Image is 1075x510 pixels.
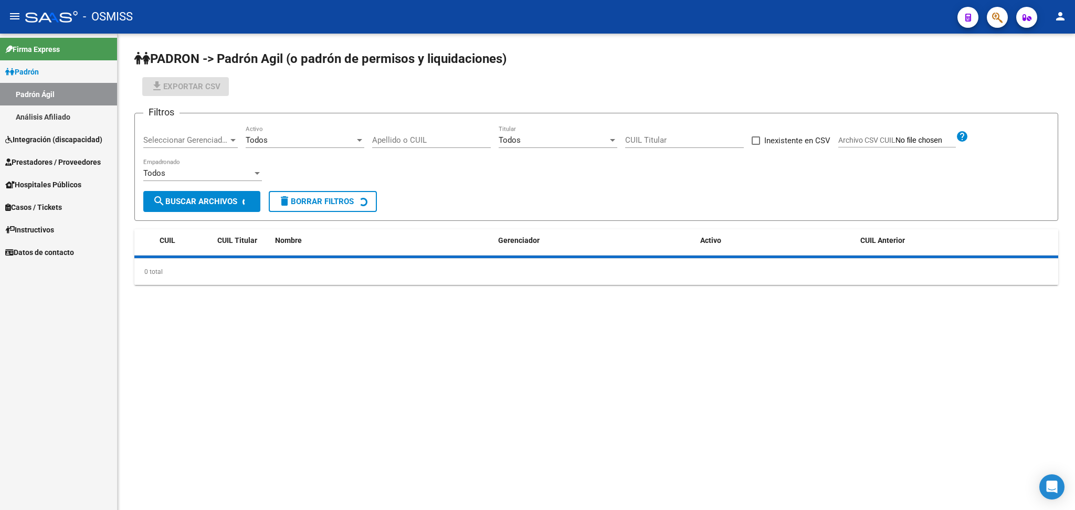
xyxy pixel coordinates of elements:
[5,66,39,78] span: Padrón
[278,195,291,207] mat-icon: delete
[764,134,830,147] span: Inexistente en CSV
[856,229,1058,252] datatable-header-cell: CUIL Anterior
[956,130,968,143] mat-icon: help
[860,236,905,245] span: CUIL Anterior
[5,134,102,145] span: Integración (discapacidad)
[5,224,54,236] span: Instructivos
[895,136,956,145] input: Archivo CSV CUIL
[153,197,237,206] span: Buscar Archivos
[269,191,377,212] button: Borrar Filtros
[498,236,540,245] span: Gerenciador
[275,236,302,245] span: Nombre
[134,51,507,66] span: PADRON -> Padrón Agil (o padrón de permisos y liquidaciones)
[155,229,213,252] datatable-header-cell: CUIL
[700,236,721,245] span: Activo
[143,105,180,120] h3: Filtros
[134,259,1058,285] div: 0 total
[151,82,220,91] span: Exportar CSV
[1039,474,1065,500] div: Open Intercom Messenger
[499,135,521,145] span: Todos
[5,201,62,213] span: Casos / Tickets
[153,195,165,207] mat-icon: search
[271,229,494,252] datatable-header-cell: Nombre
[494,229,696,252] datatable-header-cell: Gerenciador
[217,236,257,245] span: CUIL Titular
[278,197,354,206] span: Borrar Filtros
[143,191,260,212] button: Buscar Archivos
[5,179,81,190] span: Hospitales Públicos
[143,135,228,145] span: Seleccionar Gerenciador
[838,136,895,144] span: Archivo CSV CUIL
[142,77,229,96] button: Exportar CSV
[143,168,165,178] span: Todos
[5,44,60,55] span: Firma Express
[696,229,856,252] datatable-header-cell: Activo
[5,156,101,168] span: Prestadores / Proveedores
[5,247,74,258] span: Datos de contacto
[151,80,163,92] mat-icon: file_download
[246,135,268,145] span: Todos
[8,10,21,23] mat-icon: menu
[213,229,271,252] datatable-header-cell: CUIL Titular
[83,5,133,28] span: - OSMISS
[160,236,175,245] span: CUIL
[1054,10,1067,23] mat-icon: person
